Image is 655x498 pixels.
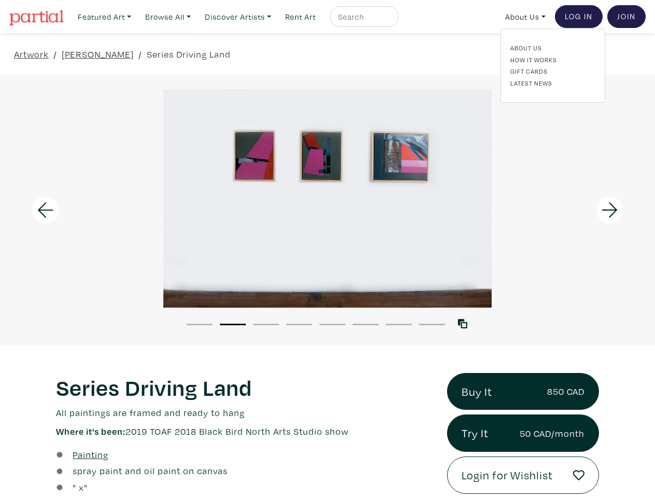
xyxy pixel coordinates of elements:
[386,324,412,325] button: 7 of 8
[73,464,228,478] a: spray paint and oil paint on canvas
[337,10,389,23] input: Search
[447,373,599,410] a: Buy It850 CAD
[500,29,605,103] div: Featured Art
[138,47,142,61] span: /
[555,5,603,28] a: Log In
[56,424,431,438] p: 2019 TOAF 2018 Black Bird North Arts Studio show
[547,384,584,398] small: 850 CAD
[447,457,599,494] a: Login for Wishlist
[73,449,108,461] u: Painting
[220,324,246,325] button: 2 of 8
[73,448,108,462] a: Painting
[73,480,88,494] div: " x "
[253,324,279,325] button: 3 of 8
[141,6,196,27] a: Browse All
[200,6,276,27] a: Discover Artists
[510,78,595,88] a: Latest News
[510,55,595,64] a: How It Works
[147,47,231,61] a: Series Driving Land
[14,47,49,61] a: Artwork
[53,47,57,61] span: /
[500,6,550,27] a: About Us
[520,426,584,440] small: 50 CAD/month
[353,324,379,325] button: 6 of 8
[187,324,213,325] button: 1 of 8
[607,5,646,28] a: Join
[56,373,431,401] h1: Series Driving Land
[462,466,553,484] span: Login for Wishlist
[62,47,134,61] a: [PERSON_NAME]
[510,43,595,52] a: About Us
[56,425,126,437] span: Where it's been:
[73,6,136,27] a: Featured Art
[319,324,345,325] button: 5 of 8
[510,66,595,76] a: Gift Cards
[286,324,312,325] button: 4 of 8
[447,414,599,452] a: Try It50 CAD/month
[281,6,320,27] a: Rent Art
[419,324,445,325] button: 8 of 8
[56,406,431,420] p: All paintings are framed and ready to hang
